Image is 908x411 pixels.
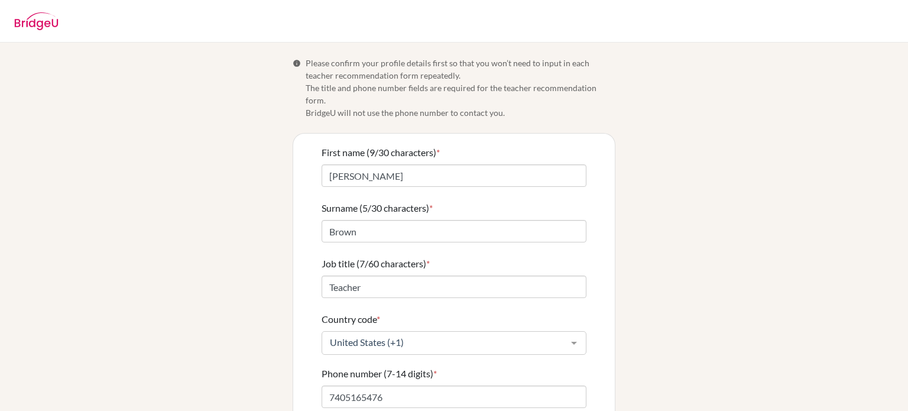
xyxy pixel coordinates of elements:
[322,367,437,381] label: Phone number (7-14 digits)
[293,59,301,67] span: Info
[306,57,615,119] span: Please confirm your profile details first so that you won’t need to input in each teacher recomme...
[322,312,380,326] label: Country code
[14,12,59,30] img: BridgeU logo
[322,201,433,215] label: Surname (5/30 characters)
[327,336,562,348] span: United States (+1)
[322,386,586,408] input: Enter your number
[322,276,586,298] input: Enter your job title
[322,164,586,187] input: Enter your first name
[322,145,440,160] label: First name (9/30 characters)
[322,220,586,242] input: Enter your surname
[322,257,430,271] label: Job title (7/60 characters)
